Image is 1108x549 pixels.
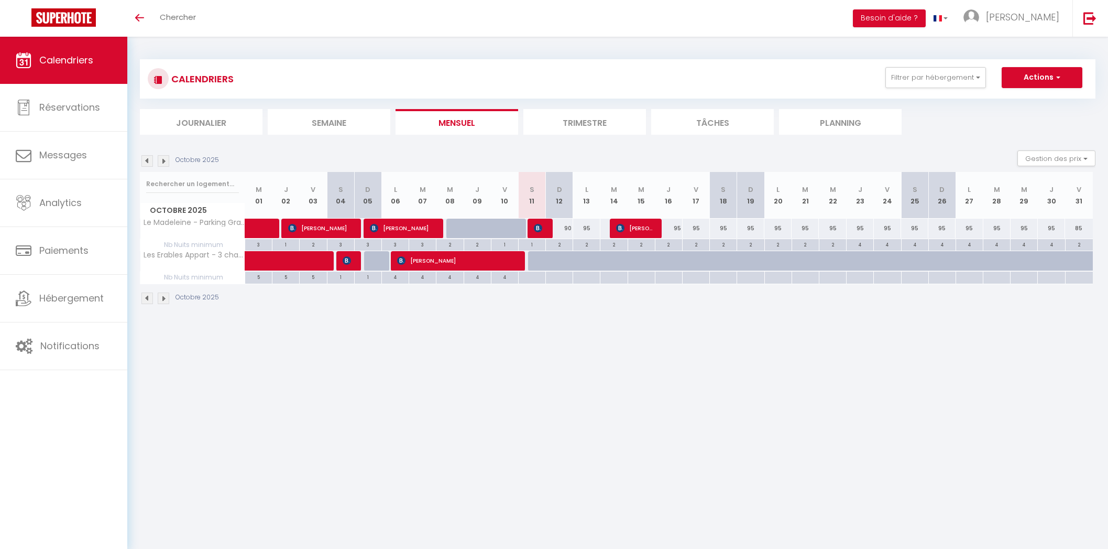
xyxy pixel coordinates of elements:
[819,239,846,249] div: 2
[396,109,518,135] li: Mensuel
[573,219,600,238] div: 95
[651,109,774,135] li: Tâches
[300,239,326,249] div: 2
[628,239,655,249] div: 2
[885,185,890,195] abbr: V
[776,185,780,195] abbr: L
[956,239,983,249] div: 4
[1065,172,1093,219] th: 31
[710,239,737,249] div: 2
[40,339,100,352] span: Notifications
[573,239,600,249] div: 2
[447,185,453,195] abbr: M
[245,272,272,282] div: 5
[616,218,652,238] span: [PERSON_NAME], Dr.
[792,219,819,238] div: 95
[874,239,901,249] div: 4
[557,185,562,195] abbr: D
[792,239,819,249] div: 2
[819,219,846,238] div: 95
[397,251,515,271] span: [PERSON_NAME]
[288,218,352,238] span: [PERSON_NAME]
[256,185,262,195] abbr: M
[39,244,89,257] span: Paiements
[355,272,381,282] div: 1
[175,155,219,165] p: Octobre 2025
[764,172,792,219] th: 20
[464,272,491,282] div: 4
[343,251,352,271] span: [PERSON_NAME]
[858,185,862,195] abbr: J
[142,251,247,259] span: Les Erables Appart - 3 chambres
[464,172,491,219] th: 09
[710,172,737,219] th: 18
[464,239,491,249] div: 2
[475,185,479,195] abbr: J
[983,172,1011,219] th: 28
[710,219,737,238] div: 95
[1038,172,1065,219] th: 30
[409,172,436,219] th: 07
[39,148,87,162] span: Messages
[546,219,573,238] div: 90
[968,185,971,195] abbr: L
[600,172,628,219] th: 14
[902,239,928,249] div: 4
[175,293,219,303] p: Octobre 2025
[140,109,262,135] li: Journalier
[327,172,354,219] th: 04
[819,172,846,219] th: 22
[311,185,315,195] abbr: V
[160,12,196,23] span: Chercher
[638,185,644,195] abbr: M
[1083,12,1096,25] img: logout
[983,219,1011,238] div: 95
[523,109,646,135] li: Trimestre
[683,172,710,219] th: 17
[519,239,545,249] div: 1
[546,172,573,219] th: 12
[874,219,901,238] div: 95
[327,239,354,249] div: 3
[39,53,93,67] span: Calendriers
[1011,239,1037,249] div: 4
[409,239,436,249] div: 3
[655,239,682,249] div: 2
[491,239,518,249] div: 1
[546,239,573,249] div: 2
[491,172,518,219] th: 10
[939,185,945,195] abbr: D
[847,172,874,219] th: 23
[1011,172,1038,219] th: 29
[655,219,682,238] div: 95
[956,219,983,238] div: 95
[986,10,1059,24] span: [PERSON_NAME]
[436,239,463,249] div: 2
[284,185,288,195] abbr: J
[913,185,917,195] abbr: S
[502,185,507,195] abbr: V
[1002,67,1082,88] button: Actions
[245,239,272,249] div: 3
[830,185,836,195] abbr: M
[874,172,901,219] th: 24
[611,185,617,195] abbr: M
[779,109,902,135] li: Planning
[394,185,397,195] abbr: L
[802,185,808,195] abbr: M
[272,239,299,249] div: 1
[1038,219,1065,238] div: 95
[140,239,245,251] span: Nb Nuits minimum
[901,172,928,219] th: 25
[628,172,655,219] th: 15
[847,219,874,238] div: 95
[963,9,979,25] img: ...
[534,218,543,238] span: [PERSON_NAME]
[1066,239,1093,249] div: 2
[409,272,436,282] div: 4
[146,175,239,193] input: Rechercher un logement...
[354,172,381,219] th: 05
[140,203,245,218] span: Octobre 2025
[1017,150,1095,166] button: Gestion des prix
[39,101,100,114] span: Réservations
